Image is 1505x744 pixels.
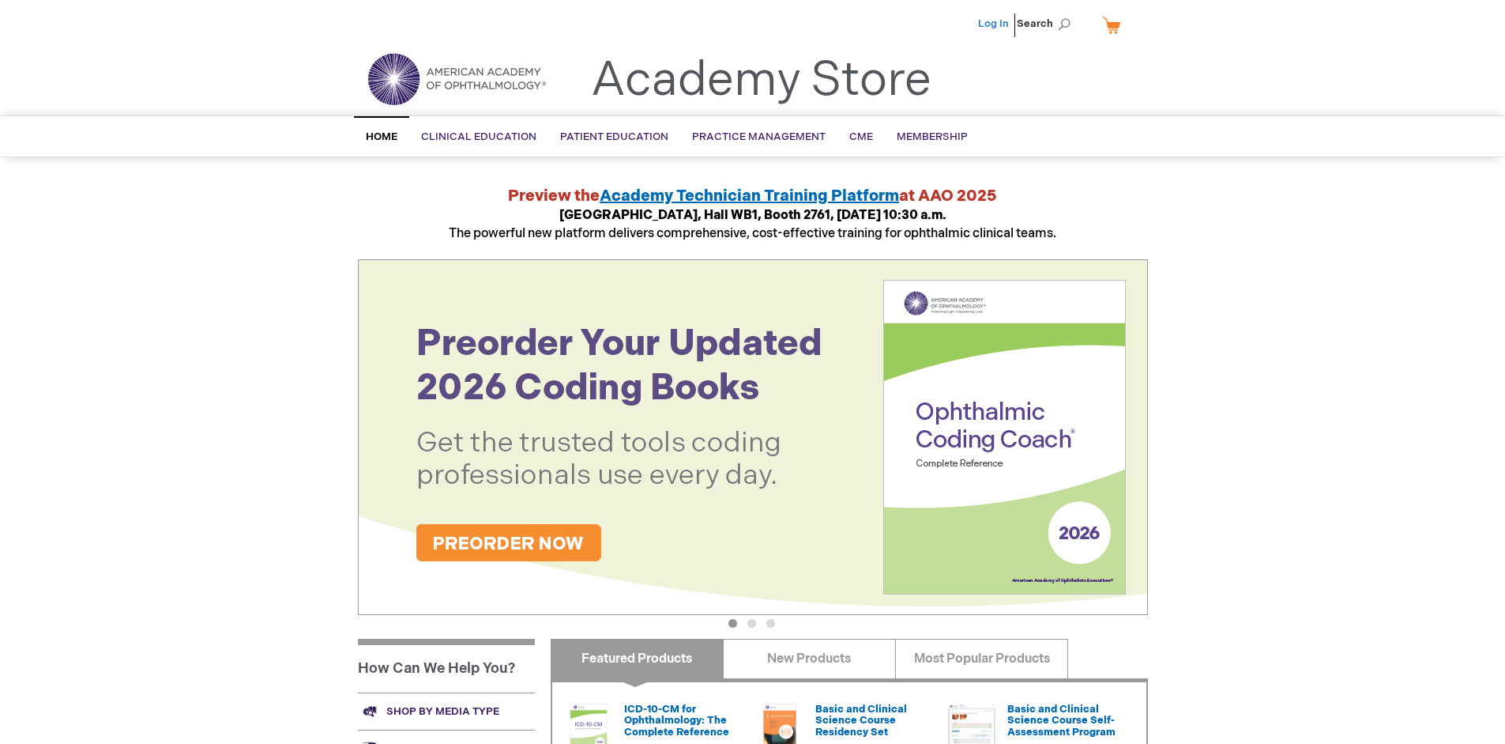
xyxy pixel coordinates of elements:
a: Academy Store [591,52,931,109]
a: Shop by media type [358,693,535,730]
a: Basic and Clinical Science Course Residency Set [815,703,907,738]
a: Log In [978,17,1009,30]
button: 1 of 3 [728,619,737,628]
span: CME [849,130,873,143]
span: Patient Education [560,130,668,143]
button: 3 of 3 [766,619,775,628]
a: Featured Products [551,639,724,678]
h1: How Can We Help You? [358,639,535,693]
strong: Preview the at AAO 2025 [508,187,997,206]
a: Basic and Clinical Science Course Self-Assessment Program [1007,703,1116,738]
span: Search [1017,8,1077,40]
span: The powerful new platform delivers comprehensive, cost-effective training for ophthalmic clinical... [449,208,1056,241]
button: 2 of 3 [747,619,756,628]
span: Clinical Education [421,130,536,143]
a: ICD-10-CM for Ophthalmology: The Complete Reference [624,703,729,738]
span: Practice Management [692,130,826,143]
span: Home [366,130,397,143]
span: Membership [897,130,968,143]
strong: [GEOGRAPHIC_DATA], Hall WB1, Booth 2761, [DATE] 10:30 a.m. [559,208,946,223]
a: Academy Technician Training Platform [600,187,899,206]
a: Most Popular Products [895,639,1068,678]
a: New Products [723,639,896,678]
